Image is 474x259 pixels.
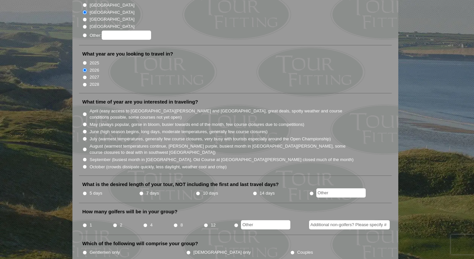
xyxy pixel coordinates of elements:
[82,51,173,57] label: What year are you looking to travel in?
[82,240,198,247] label: Which of the following will comprise your group?
[146,190,159,197] label: 7 days
[180,222,183,228] label: 8
[90,23,134,30] label: [GEOGRAPHIC_DATA]
[90,67,99,74] label: 2026
[150,222,152,228] label: 4
[90,156,354,163] label: September (busiest month in [GEOGRAPHIC_DATA], Old Course at [GEOGRAPHIC_DATA][PERSON_NAME] close...
[90,121,304,128] label: May (always popular, gorse in bloom, busier towards end of the month, few course closures due to ...
[90,16,134,23] label: [GEOGRAPHIC_DATA]
[90,249,120,256] label: Gentlemen only
[82,99,198,105] label: What time of year are you interested in traveling?
[90,136,331,142] label: July (warmest temperatures, generally few course closures, very busy with tourists especially aro...
[90,60,99,66] label: 2025
[90,190,102,197] label: 5 days
[316,188,366,198] input: Other
[211,222,216,228] label: 12
[297,249,313,256] label: Couples
[90,143,354,156] label: August (warmest temperatures continue, [PERSON_NAME] purple, busiest month in [GEOGRAPHIC_DATA][P...
[90,222,92,228] label: 1
[90,81,99,88] label: 2028
[102,31,151,40] input: Other:
[90,31,151,40] label: Other:
[82,208,177,215] label: How many golfers will be in your group?
[90,74,99,81] label: 2027
[241,220,290,229] input: Other
[90,2,134,9] label: [GEOGRAPHIC_DATA]
[90,9,134,16] label: [GEOGRAPHIC_DATA]
[120,222,122,228] label: 2
[309,220,390,229] input: Additional non-golfers? Please specify #
[260,190,275,197] label: 14 days
[90,164,227,170] label: October (crowds dissipate quickly, less daylight, weather cool and crisp)
[194,249,251,256] label: [DEMOGRAPHIC_DATA] only
[82,181,279,188] label: What is the desired length of your tour, NOT including the first and last travel days?
[90,129,268,135] label: June (high season begins, long days, moderate temperatures, generally few course closures)
[203,190,218,197] label: 10 days
[90,108,354,121] label: April (easy access to [GEOGRAPHIC_DATA][PERSON_NAME] and [GEOGRAPHIC_DATA], great deals, spotty w...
